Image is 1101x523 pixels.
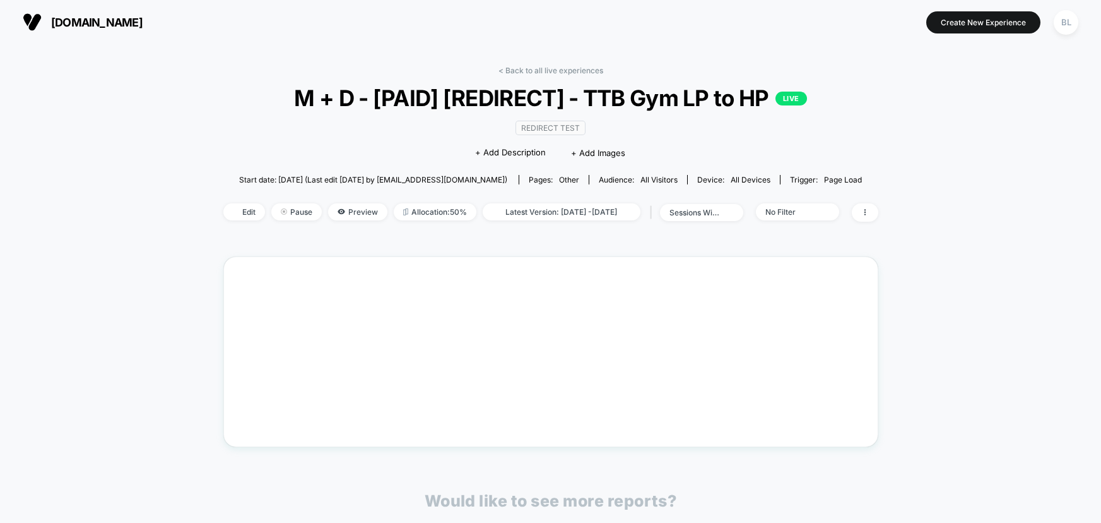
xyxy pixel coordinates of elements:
div: sessions with impression [669,208,720,217]
p: LIVE [775,92,807,105]
img: Visually logo [23,13,42,32]
div: Audience: [599,175,678,184]
img: end [281,208,287,215]
span: Start date: [DATE] (Last edit [DATE] by [EMAIL_ADDRESS][DOMAIN_NAME]) [239,175,507,184]
div: No Filter [765,207,816,217]
img: rebalance [403,208,408,215]
span: Allocation: 50% [394,203,476,220]
span: Edit [223,203,265,220]
span: + Add Description [475,147,546,159]
span: M + D - [PAID] [REDIRECT] - TTB Gym LP to HP [256,85,845,111]
span: [DOMAIN_NAME] [51,16,143,29]
div: BL [1054,10,1078,35]
button: Create New Experience [926,11,1040,33]
span: Latest Version: [DATE] - [DATE] [483,203,640,220]
a: < Back to all live experiences [498,66,603,75]
button: BL [1050,9,1082,35]
span: | [647,203,660,222]
button: [DOMAIN_NAME] [19,12,146,32]
span: + Add Images [571,148,625,158]
span: Redirect Test [515,121,586,135]
span: Preview [328,203,387,220]
p: Would like to see more reports? [425,491,677,510]
span: all devices [731,175,770,184]
div: Trigger: [790,175,862,184]
span: Device: [687,175,780,184]
div: Pages: [529,175,579,184]
span: Pause [271,203,322,220]
span: other [559,175,579,184]
span: All Visitors [640,175,678,184]
span: Page Load [824,175,862,184]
